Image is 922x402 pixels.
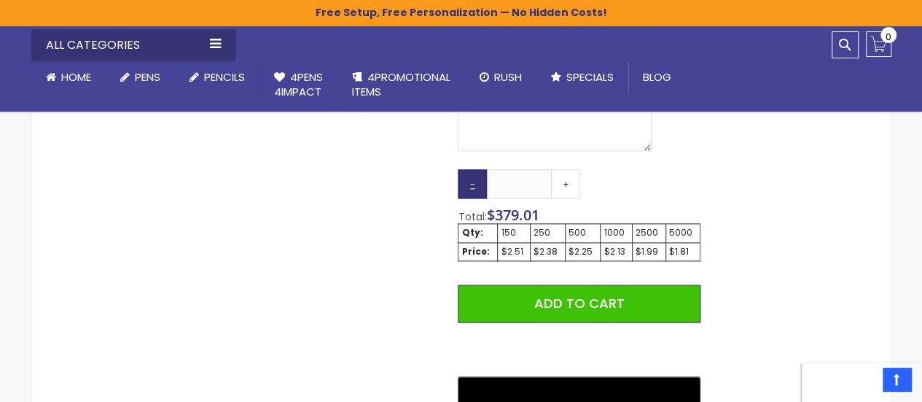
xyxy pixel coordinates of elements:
[135,69,160,85] span: Pens
[628,61,686,93] a: Blog
[31,61,106,93] a: Home
[802,363,922,402] iframe: Google Kundeanmeldelser
[536,61,628,93] a: Specials
[461,226,483,239] strong: Qty:
[636,246,663,258] div: $1.99
[175,61,259,93] a: Pencils
[566,69,614,85] span: Specials
[204,69,245,85] span: Pencils
[494,69,522,85] span: Rush
[569,227,597,239] div: 500
[352,69,450,99] span: 4PROMOTIONAL ITEMS
[669,246,697,258] div: $1.81
[458,169,487,198] a: -
[595,387,614,397] text: ••••••
[106,61,175,93] a: Pens
[534,246,562,258] div: $2.38
[274,69,323,99] span: 4Pens 4impact
[501,246,527,258] div: $2.51
[337,61,465,109] a: 4PROMOTIONALITEMS
[886,30,891,44] span: 0
[636,227,663,239] div: 2500
[461,245,489,258] strong: Price:
[486,205,539,225] span: $
[669,227,697,239] div: 5000
[458,285,700,322] button: Add to Cart
[259,61,337,109] a: 4Pens4impact
[534,227,562,239] div: 250
[458,209,486,224] span: Total:
[603,246,629,258] div: $2.13
[534,294,625,312] span: Add to Cart
[569,246,597,258] div: $2.25
[31,29,235,61] div: All Categories
[465,61,536,93] a: Rush
[61,69,91,85] span: Home
[501,227,527,239] div: 150
[643,69,671,85] span: Blog
[551,169,580,198] a: +
[458,333,700,366] iframe: PayPal
[494,205,539,225] span: 379.01
[866,31,891,57] a: 0
[603,227,629,239] div: 1000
